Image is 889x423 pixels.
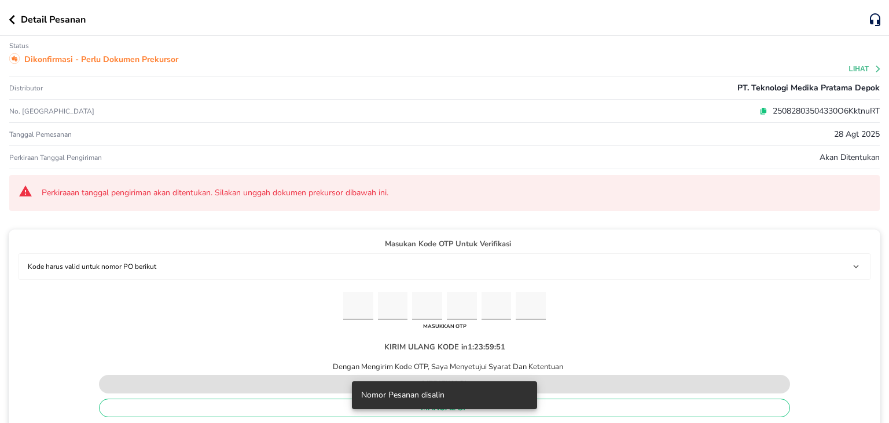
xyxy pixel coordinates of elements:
[18,239,871,250] p: Masukan Kode OTP Untuk Verifikasi
[767,105,880,117] p: 25082803504330O6KktnuRT
[9,41,29,50] p: Status
[23,258,866,275] div: Kode harus valid untuk nomor PO berikut
[737,82,880,94] p: PT. Teknologi Medika Pratama Depok
[834,128,880,140] p: 28 Agt 2025
[9,153,102,162] p: Perkiraan Tanggal Pengiriman
[343,292,373,320] input: Please enter OTP character 1
[420,320,469,333] div: MASUKKAN OTP
[820,151,880,163] p: Akan ditentukan
[21,13,86,27] p: Detail Pesanan
[42,187,870,199] span: Perkiraaan tanggal pengiriman akan ditentukan. Silakan unggah dokumen prekursor dibawah ini.
[447,292,477,320] input: Please enter OTP character 4
[375,333,515,362] div: KIRIM ULANG KODE in1:23:59:51
[99,399,790,417] button: MANUAL SP
[482,292,512,320] input: Please enter OTP character 5
[361,385,444,406] div: Nomor Pesanan disalin
[412,292,442,320] input: Please enter OTP character 3
[28,261,156,272] p: Kode harus valid untuk nomor PO berikut
[109,401,780,415] span: MANUAL SP
[9,107,299,116] p: No. [GEOGRAPHIC_DATA]
[9,83,43,93] p: Distributor
[516,292,546,320] input: Please enter OTP character 6
[9,130,72,139] p: Tanggal pemesanan
[849,65,882,73] button: Lihat
[378,292,408,320] input: Please enter OTP character 2
[326,362,564,372] div: Dengan Mengirim Kode OTP, Saya Menyetujui Syarat Dan Ketentuan
[24,53,178,65] p: Dikonfirmasi - Perlu Dokumen Prekursor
